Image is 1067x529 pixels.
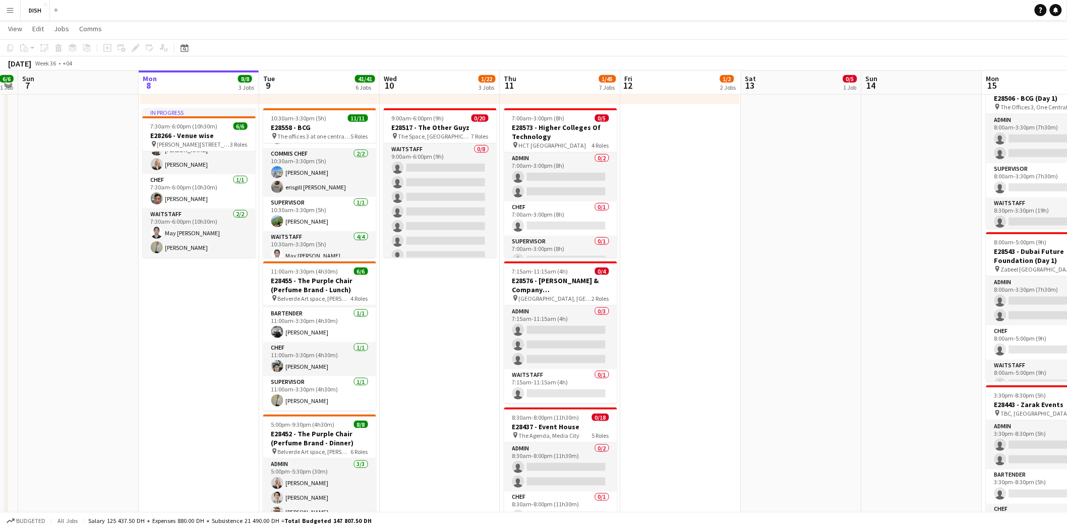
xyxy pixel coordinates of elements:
[54,24,69,33] span: Jobs
[21,1,50,20] button: DISH
[8,58,31,69] div: [DATE]
[50,22,73,35] a: Jobs
[8,24,22,33] span: View
[5,515,47,526] button: Budgeted
[63,59,72,67] div: +04
[55,517,80,524] span: All jobs
[32,24,44,33] span: Edit
[33,59,58,67] span: Week 36
[75,22,106,35] a: Comms
[16,517,45,524] span: Budgeted
[284,517,372,524] span: Total Budgeted 147 807.50 DH
[79,24,102,33] span: Comms
[4,22,26,35] a: View
[28,22,48,35] a: Edit
[88,517,372,524] div: Salary 125 437.50 DH + Expenses 880.00 DH + Subsistence 21 490.00 DH =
